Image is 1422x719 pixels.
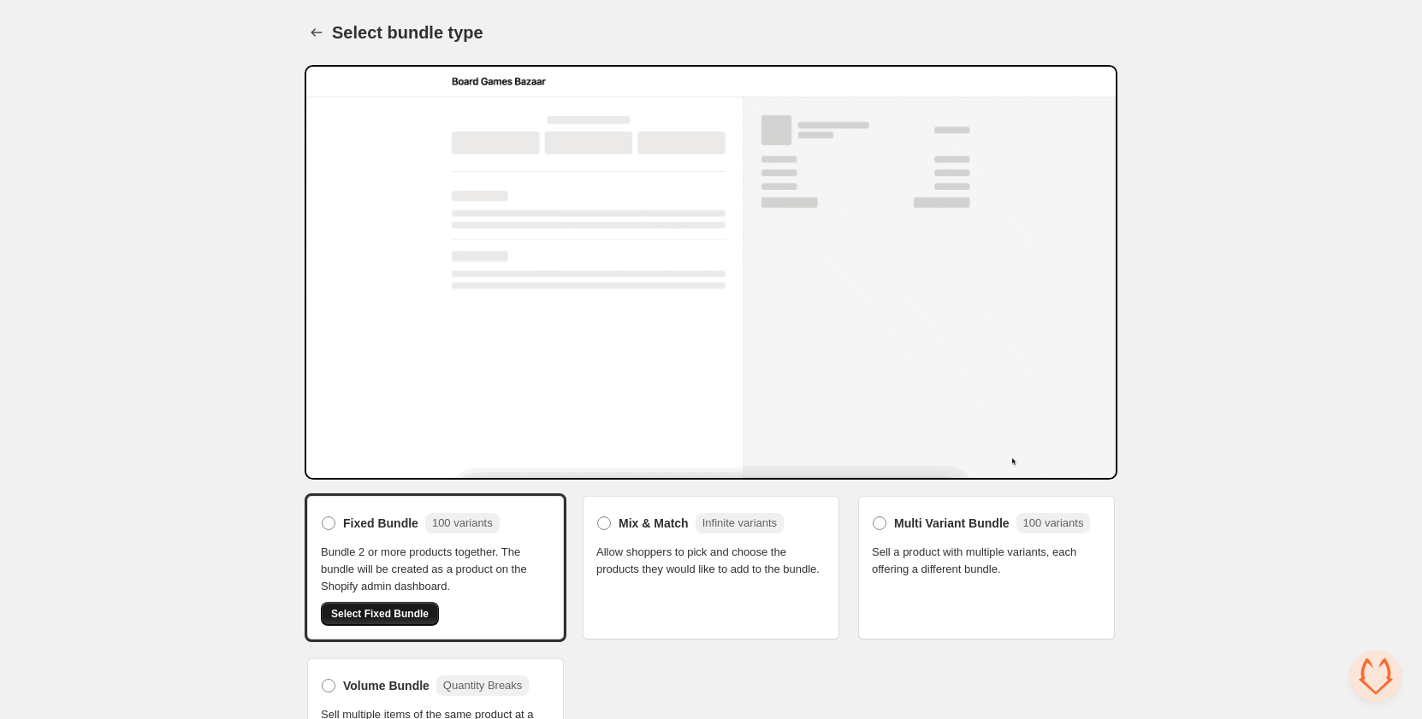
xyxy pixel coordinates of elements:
button: Select Fixed Bundle [321,602,439,626]
img: Bundle Preview [305,65,1117,480]
span: Mix & Match [619,515,689,532]
span: Volume Bundle [343,677,430,694]
span: Select Fixed Bundle [331,607,429,621]
span: Bundle 2 or more products together. The bundle will be created as a product on the Shopify admin ... [321,544,550,595]
span: Sell a product with multiple variants, each offering a different bundle. [872,544,1101,578]
span: 100 variants [432,516,493,529]
span: Infinite variants [702,516,777,529]
span: Quantity Breaks [443,679,523,692]
div: 开放式聊天 [1350,651,1401,702]
span: Fixed Bundle [343,515,418,532]
span: Allow shoppers to pick and choose the products they would like to add to the bundle. [596,544,826,578]
span: 100 variants [1023,516,1084,529]
span: Multi Variant Bundle [894,515,1010,532]
button: Back [305,21,329,44]
h1: Select bundle type [332,22,483,43]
